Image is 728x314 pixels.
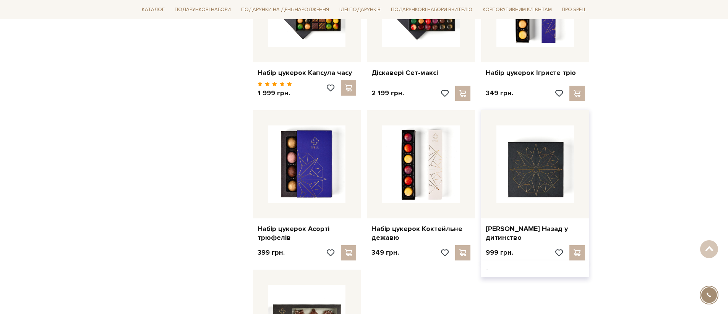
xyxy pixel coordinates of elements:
a: Подарункові набори [172,4,234,16]
p: 349 грн. [486,89,513,98]
a: Каталог [139,4,168,16]
img: Сет цукерок Назад у дитинство [496,125,574,203]
a: Подарунки на День народження [238,4,332,16]
a: Набір цукерок Коктейльне дежавю [371,225,470,242]
p: 2 199 грн. [371,89,404,98]
a: Корпоративним клієнтам [480,4,555,16]
a: Про Spell [559,4,589,16]
a: Набір цукерок Асорті трюфелів [258,225,357,242]
p: 999 грн. [486,248,513,257]
p: 399 грн. [258,248,285,257]
a: Подарункові набори Вчителю [388,3,475,16]
a: Діскавері Сет-максі [371,68,470,77]
div: .. [481,260,589,277]
a: Набір цукерок Капсула часу [258,68,357,77]
a: [PERSON_NAME] Назад у дитинство [486,225,585,242]
p: 1 999 грн. [258,89,292,98]
a: Набір цукерок Ігристе тріо [486,68,585,77]
a: Ідеї подарунків [336,4,384,16]
p: 349 грн. [371,248,399,257]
